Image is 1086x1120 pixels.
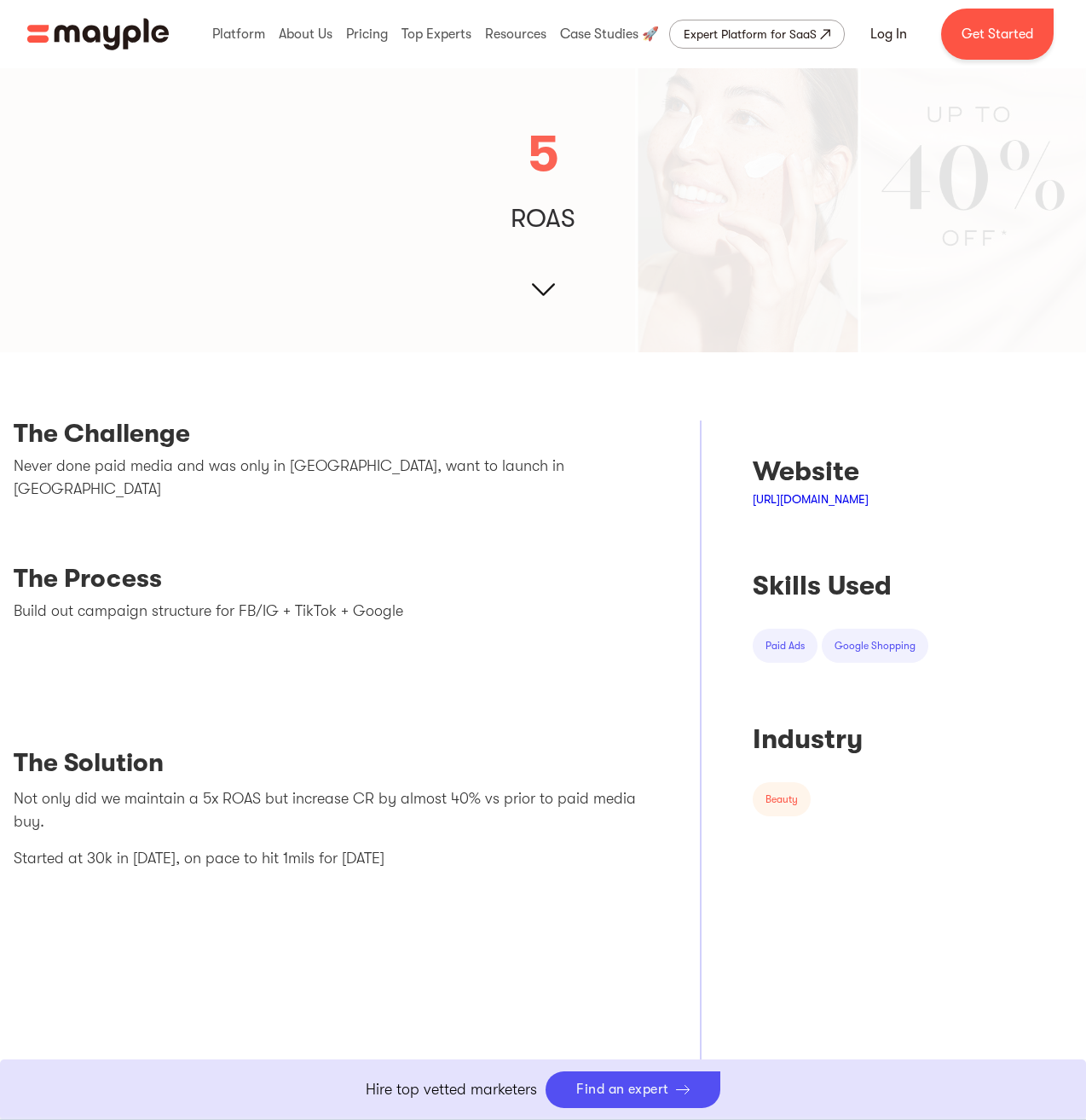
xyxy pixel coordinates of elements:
div: Expert Platform for SaaS [684,24,817,44]
div: paid ads [765,637,805,654]
div: beauty [765,791,798,808]
div: Pricing [342,7,392,61]
h4: The Solution [14,747,649,787]
a: Get Started [941,9,1054,60]
h3: The Process [14,566,649,600]
a: home [27,18,169,50]
p: Started at 30k in [DATE], on pace to hit 1mils for [DATE] [14,847,649,870]
a: Log In [850,14,927,55]
img: Mayple logo [27,18,169,50]
div: Industry [753,722,928,757]
div: Website [753,455,928,489]
div: Find an expert [576,1082,669,1098]
div: Skills Used [753,569,928,603]
h3: The Challenge [14,421,649,455]
p: Never done paid media and was only in [GEOGRAPHIC_DATA], want to launch in [GEOGRAPHIC_DATA] [14,455,649,501]
div: About Us [274,7,337,61]
a: Expert Platform for SaaS [669,20,845,49]
p: Not only did we maintain a 5x ROAS but increase CR by almost 40% vs prior to paid media buy. [14,787,649,833]
div: Resources [481,7,551,61]
a: [URL][DOMAIN_NAME] [753,492,869,506]
div: Platform [208,7,269,61]
p: Hire top vetted marketers [366,1078,537,1101]
p: Build out campaign structure for FB/IG + TikTok + Google [14,600,649,623]
div: Top Experts [397,7,476,61]
div: google shopping [835,637,916,654]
